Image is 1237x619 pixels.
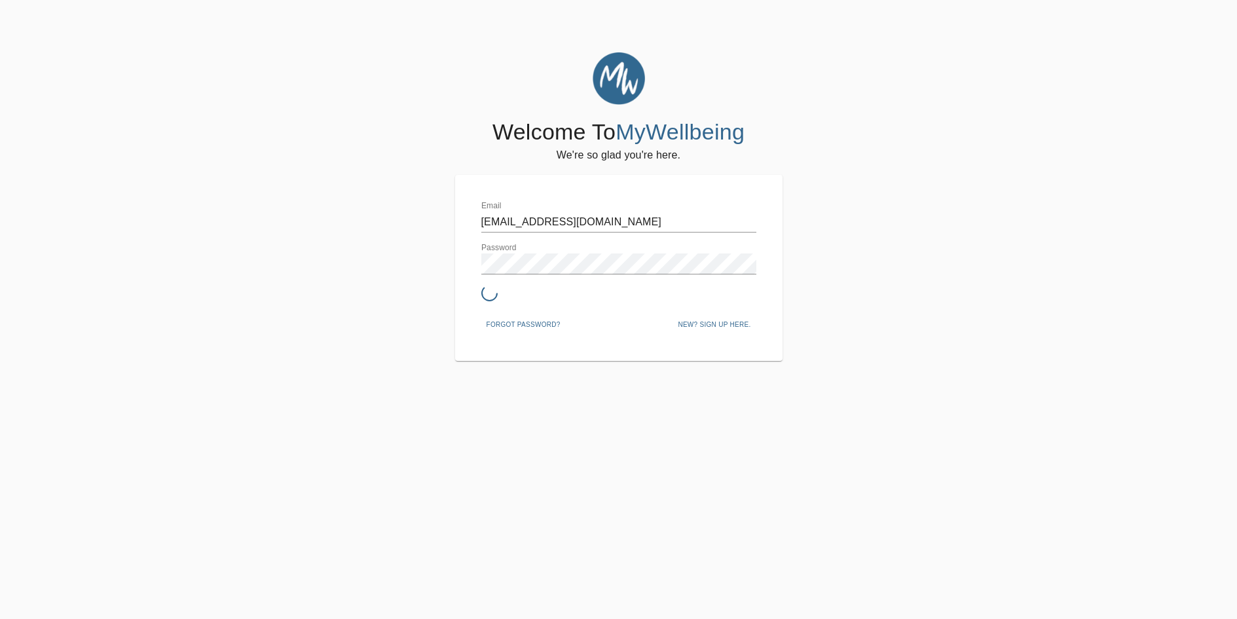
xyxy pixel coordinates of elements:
button: New? Sign up here. [673,315,756,335]
span: New? Sign up here. [678,319,750,331]
button: Forgot password? [481,315,566,335]
span: Forgot password? [487,319,561,331]
h6: We're so glad you're here. [557,146,680,164]
img: MyWellbeing [593,52,645,105]
label: Password [481,244,517,252]
span: MyWellbeing [616,119,745,144]
a: Forgot password? [481,318,566,329]
label: Email [481,202,502,210]
h4: Welcome To [492,119,745,146]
